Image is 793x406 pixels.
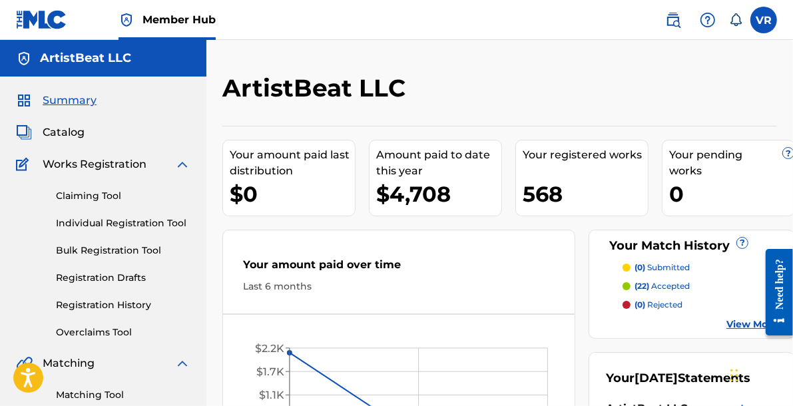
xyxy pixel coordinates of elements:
[635,299,682,311] p: rejected
[16,93,97,108] a: SummarySummary
[259,389,284,401] tspan: $1.1K
[119,12,134,28] img: Top Rightsholder
[730,355,738,395] div: Drag
[729,13,742,27] div: Notifications
[635,371,678,385] span: [DATE]
[635,300,645,309] span: (0)
[142,12,216,27] span: Member Hub
[16,93,32,108] img: Summary
[56,216,190,230] a: Individual Registration Tool
[56,244,190,258] a: Bulk Registration Tool
[623,299,778,311] a: (0) rejected
[376,179,501,209] div: $4,708
[635,262,690,274] p: submitted
[43,156,146,172] span: Works Registration
[16,355,33,371] img: Matching
[606,237,778,255] div: Your Match History
[243,257,555,280] div: Your amount paid over time
[700,12,716,28] img: help
[623,280,778,292] a: (22) accepted
[243,280,555,294] div: Last 6 months
[222,73,412,103] h2: ArtistBeat LLC
[43,93,97,108] span: Summary
[255,342,284,355] tspan: $2.2K
[16,51,32,67] img: Accounts
[230,147,355,179] div: Your amount paid last distribution
[660,7,686,33] a: Public Search
[750,7,777,33] div: User Menu
[16,124,85,140] a: CatalogCatalog
[56,298,190,312] a: Registration History
[635,280,690,292] p: accepted
[256,365,284,378] tspan: $1.7K
[230,179,355,209] div: $0
[523,179,648,209] div: 568
[606,369,750,387] div: Your Statements
[623,262,778,274] a: (0) submitted
[726,342,793,406] iframe: Chat Widget
[43,355,95,371] span: Matching
[635,281,649,291] span: (22)
[56,271,190,285] a: Registration Drafts
[174,156,190,172] img: expand
[16,124,32,140] img: Catalog
[40,51,131,66] h5: ArtistBeat LLC
[726,317,778,331] a: View More
[16,10,67,29] img: MLC Logo
[56,189,190,203] a: Claiming Tool
[523,147,648,163] div: Your registered works
[756,239,793,346] iframe: Resource Center
[43,124,85,140] span: Catalog
[16,156,33,172] img: Works Registration
[56,325,190,339] a: Overclaims Tool
[376,147,501,179] div: Amount paid to date this year
[737,238,748,248] span: ?
[174,355,190,371] img: expand
[694,7,721,33] div: Help
[665,12,681,28] img: search
[56,388,190,402] a: Matching Tool
[635,262,645,272] span: (0)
